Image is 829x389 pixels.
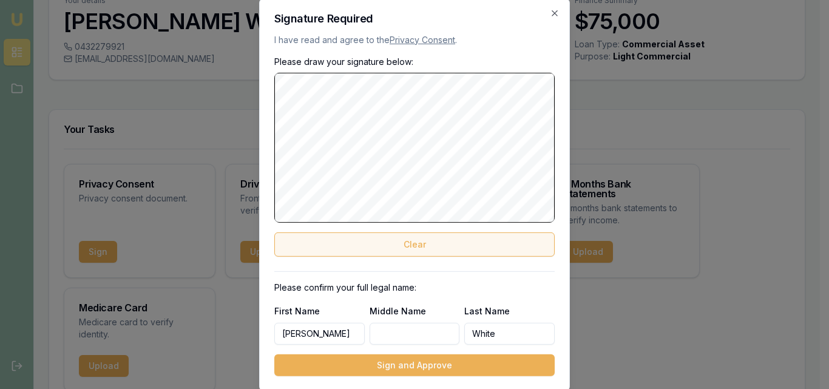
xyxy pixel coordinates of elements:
[370,306,426,316] label: Middle Name
[274,33,555,46] p: I have read and agree to the .
[274,232,555,257] button: Clear
[274,13,555,24] h2: Signature Required
[274,354,555,376] button: Sign and Approve
[464,306,510,316] label: Last Name
[274,282,555,294] p: Please confirm your full legal name:
[274,306,320,316] label: First Name
[390,34,455,44] a: Privacy Consent
[274,55,555,67] p: Please draw your signature below:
